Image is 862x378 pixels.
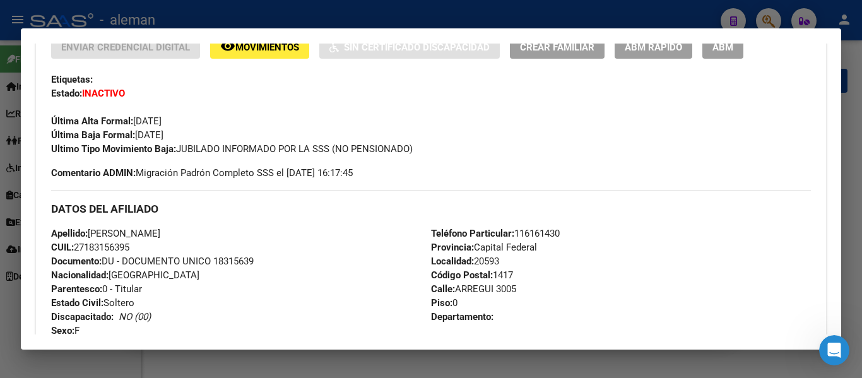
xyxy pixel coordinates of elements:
strong: Departamento: [431,311,493,322]
strong: Estado: [51,88,82,99]
strong: Última Baja Formal: [51,129,135,141]
span: 20593 [431,256,499,267]
span: [PERSON_NAME] [51,228,160,239]
span: F [51,325,80,336]
span: Movimientos [235,42,299,53]
span: [GEOGRAPHIC_DATA] [51,269,199,281]
span: Capital Federal [431,242,537,253]
i: NO (00) [119,311,151,322]
span: Enviar Credencial Digital [61,42,190,53]
span: Migración Padrón Completo SSS el [DATE] 16:17:45 [51,166,353,180]
h3: DATOS DEL AFILIADO [51,202,811,216]
span: Soltero [51,297,134,309]
strong: Calle: [431,283,455,295]
span: DU - DOCUMENTO UNICO 18315639 [51,256,254,267]
span: ABM Rápido [625,42,682,53]
strong: Discapacitado: [51,311,114,322]
span: ABM [712,42,733,53]
strong: Piso: [431,297,452,309]
mat-icon: remove_red_eye [220,38,235,54]
strong: Teléfono Particular: [431,228,514,239]
button: Movimientos [210,35,309,59]
button: Sin Certificado Discapacidad [319,35,500,59]
strong: Apellido: [51,228,88,239]
strong: Documento: [51,256,102,267]
button: ABM Rápido [615,35,692,59]
span: Crear Familiar [520,42,594,53]
span: ARREGUI 3005 [431,283,516,295]
span: Sin Certificado Discapacidad [344,42,490,53]
strong: Comentario ADMIN: [51,167,136,179]
strong: Etiquetas: [51,74,93,85]
span: [DATE] [51,129,163,141]
span: [DATE] [51,115,162,127]
strong: Provincia: [431,242,474,253]
iframe: Intercom live chat [819,335,849,365]
strong: Parentesco: [51,283,102,295]
strong: Nacionalidad: [51,269,109,281]
strong: Estado Civil: [51,297,103,309]
strong: Código Postal: [431,269,493,281]
strong: Última Alta Formal: [51,115,133,127]
span: 116161430 [431,228,560,239]
button: ABM [702,35,743,59]
strong: CUIL: [51,242,74,253]
button: Enviar Credencial Digital [51,35,200,59]
strong: Ultimo Tipo Movimiento Baja: [51,143,176,155]
strong: Sexo: [51,325,74,336]
button: Crear Familiar [510,35,605,59]
span: 0 [431,297,458,309]
strong: INACTIVO [82,88,125,99]
strong: Localidad: [431,256,474,267]
span: 27183156395 [51,242,129,253]
span: 0 - Titular [51,283,142,295]
span: 1417 [431,269,513,281]
span: JUBILADO INFORMADO POR LA SSS (NO PENSIONADO) [51,143,413,155]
